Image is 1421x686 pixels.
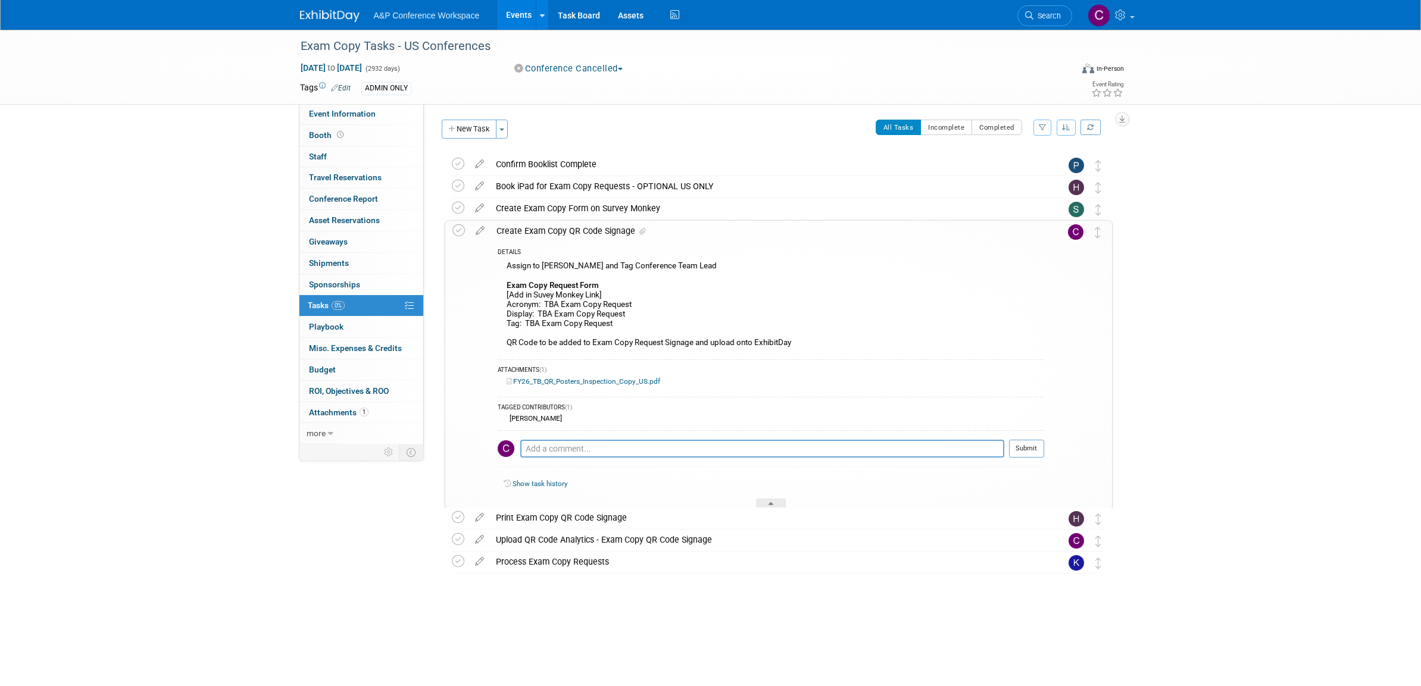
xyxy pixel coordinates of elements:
a: Search [1017,5,1072,26]
span: Budget [309,365,336,374]
a: FY26_TB_QR_Posters_Inspection_Copy_US.pdf [507,377,660,386]
span: Playbook [309,322,343,331]
div: Assign to [PERSON_NAME] and Tag Conference Team Lead [Add in Suvey Monkey Link] Acronym: TBA Exam... [498,258,1044,353]
i: Move task [1095,204,1101,215]
i: Move task [1095,227,1101,238]
div: Confirm Booklist Complete [490,154,1045,174]
button: Submit [1009,440,1044,458]
span: Booth [309,130,346,140]
button: All Tasks [876,120,922,135]
img: Christine Ritchlin [1068,224,1083,240]
span: [DATE] [DATE] [300,62,363,73]
span: (1) [565,404,572,411]
b: Exam Copy Request Form [507,281,599,290]
a: Conference Report [299,189,423,209]
img: Christine Ritchlin [1069,533,1084,549]
div: ATTACHMENTS [498,366,1044,376]
a: edit [469,159,490,170]
a: Budget [299,359,423,380]
div: Create Exam Copy Form on Survey Monkey [490,198,1045,218]
img: Kate Hunneyball [1069,555,1084,571]
span: 0% [332,301,345,310]
div: TAGGED CONTRIBUTORS [498,403,1044,414]
img: Paige Papandrea [1069,158,1084,173]
a: Sponsorships [299,274,423,295]
a: Shipments [299,253,423,274]
div: Event Rating [1091,82,1123,87]
span: Staff [309,152,327,161]
td: Personalize Event Tab Strip [379,444,399,460]
div: Process Exam Copy Requests [490,552,1045,572]
button: New Task [442,120,496,139]
div: Exam Copy Tasks - US Conferences [296,36,1054,57]
a: Staff [299,146,423,167]
span: more [307,428,326,438]
span: Attachments [309,408,368,417]
img: Hannah Siegel [1069,180,1084,195]
span: Misc. Expenses & Credits [309,343,402,353]
span: Conference Report [309,194,378,203]
div: Print Exam Copy QR Code Signage [490,508,1045,528]
div: Book iPad for Exam Copy Requests - OPTIONAL US ONLY [490,176,1045,196]
img: Format-Inperson.png [1082,64,1094,73]
a: Event Information [299,104,423,124]
div: [PERSON_NAME] [507,414,562,422]
a: ROI, Objectives & ROO [299,381,423,402]
div: Create Exam Copy QR Code Signage [491,221,1044,241]
span: Sponsorships [309,280,360,289]
a: Misc. Expenses & Credits [299,338,423,359]
a: Tasks0% [299,295,423,316]
a: Edit [331,84,351,92]
div: Event Format [1002,62,1125,80]
a: edit [470,225,491,236]
button: Incomplete [920,120,972,135]
span: Event Information [309,109,376,118]
span: Asset Reservations [309,215,380,225]
i: Move task [1095,557,1101,569]
div: ADMIN ONLY [361,82,411,95]
td: Toggle Event Tabs [399,444,423,460]
a: Show task history [513,480,567,488]
a: edit [469,203,490,214]
i: Move task [1095,535,1101,547]
a: Attachments1 [299,402,423,423]
a: Playbook [299,317,423,337]
a: more [299,423,423,444]
a: edit [469,534,490,545]
span: Tasks [308,300,345,310]
div: In-Person [1096,64,1124,73]
img: Christine Ritchlin [498,440,514,457]
span: 1 [360,408,368,416]
img: ExhibitDay [300,10,360,22]
a: Asset Reservations [299,210,423,231]
span: Booth not reserved yet [335,130,346,139]
img: Hannah Siegel [1069,511,1084,527]
a: edit [469,556,490,567]
button: Completed [972,120,1022,135]
div: Upload QR Code Analytics - Exam Copy QR Code Signage [490,530,1045,550]
span: to [326,63,337,73]
div: DETAILS [498,248,1044,258]
span: (1) [539,367,546,373]
span: ROI, Objectives & ROO [309,386,389,396]
a: Refresh [1080,120,1101,135]
button: Conference Cancelled [510,62,627,75]
i: Move task [1095,513,1101,525]
a: Travel Reservations [299,167,423,188]
a: Giveaways [299,231,423,252]
i: Move task [1095,160,1101,171]
a: Booth [299,125,423,146]
span: Giveaways [309,237,348,246]
img: Christine Ritchlin [1088,4,1110,27]
img: Samantha Klein [1069,202,1084,217]
a: edit [469,181,490,192]
a: edit [469,512,490,523]
i: Move task [1095,182,1101,193]
td: Tags [300,82,351,95]
span: (2932 days) [364,65,400,73]
span: Travel Reservations [309,173,382,182]
span: Search [1033,11,1061,20]
span: A&P Conference Workspace [374,11,480,20]
span: Shipments [309,258,349,268]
